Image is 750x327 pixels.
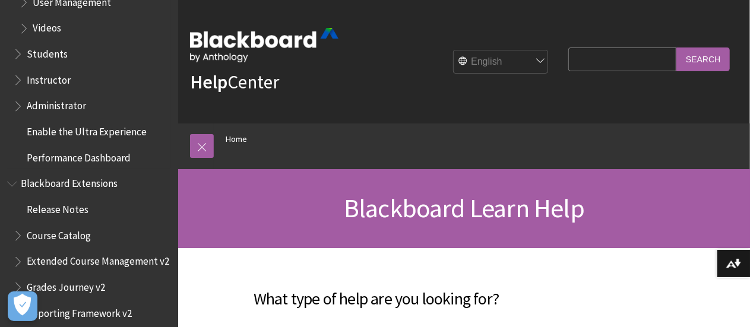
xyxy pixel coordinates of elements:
span: Reporting Framework v2 [27,303,132,319]
input: Search [676,47,730,71]
span: Performance Dashboard [27,148,131,164]
img: Blackboard by Anthology [190,28,338,62]
span: Blackboard Learn Help [344,192,584,224]
a: Home [226,132,247,147]
select: Site Language Selector [454,50,549,74]
span: Course Catalog [27,226,91,242]
span: Administrator [27,96,86,112]
h2: What type of help are you looking for? [190,272,562,311]
span: Videos [33,18,61,34]
span: Instructor [27,70,71,86]
span: Grades Journey v2 [27,277,105,293]
span: Enable the Ultra Experience [27,122,147,138]
button: Open Preferences [8,291,37,321]
a: HelpCenter [190,70,279,94]
strong: Help [190,70,227,94]
span: Extended Course Management v2 [27,252,169,268]
span: Students [27,44,68,60]
span: Blackboard Extensions [21,174,118,190]
span: Release Notes [27,199,88,215]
